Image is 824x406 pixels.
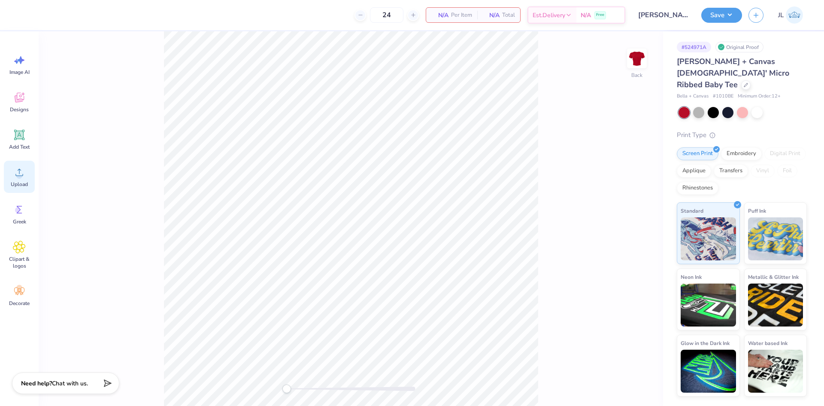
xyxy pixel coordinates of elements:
[714,165,748,177] div: Transfers
[52,379,88,388] span: Chat with us.
[751,165,775,177] div: Vinyl
[748,272,799,281] span: Metallic & Glitter Ink
[764,147,806,160] div: Digital Print
[681,206,703,215] span: Standard
[581,11,591,20] span: N/A
[533,11,565,20] span: Est. Delivery
[677,56,789,90] span: [PERSON_NAME] + Canvas [DEMOGRAPHIC_DATA]' Micro Ribbed Baby Tee
[431,11,448,20] span: N/A
[748,206,766,215] span: Puff Ink
[9,143,30,150] span: Add Text
[748,284,803,327] img: Metallic & Glitter Ink
[748,350,803,393] img: Water based Ink
[5,256,33,269] span: Clipart & logos
[681,284,736,327] img: Neon Ink
[632,6,695,24] input: Untitled Design
[482,11,500,20] span: N/A
[11,181,28,188] span: Upload
[738,93,781,100] span: Minimum Order: 12 +
[778,10,784,20] span: JL
[9,300,30,307] span: Decorate
[282,385,291,393] div: Accessibility label
[677,165,711,177] div: Applique
[786,6,803,24] img: Jairo Laqui
[628,50,645,67] img: Back
[774,6,807,24] a: JL
[451,11,472,20] span: Per Item
[677,147,718,160] div: Screen Print
[677,182,718,195] div: Rhinestones
[681,217,736,260] img: Standard
[596,12,604,18] span: Free
[370,7,403,23] input: – –
[715,42,763,52] div: Original Proof
[713,93,733,100] span: # 1010BE
[701,8,742,23] button: Save
[502,11,515,20] span: Total
[9,69,30,76] span: Image AI
[21,379,52,388] strong: Need help?
[677,130,807,140] div: Print Type
[677,42,711,52] div: # 524971A
[13,218,26,225] span: Greek
[681,339,730,348] span: Glow in the Dark Ink
[721,147,762,160] div: Embroidery
[748,339,788,348] span: Water based Ink
[748,217,803,260] img: Puff Ink
[10,106,29,113] span: Designs
[777,165,797,177] div: Foil
[681,350,736,393] img: Glow in the Dark Ink
[631,71,642,79] div: Back
[681,272,702,281] span: Neon Ink
[677,93,709,100] span: Bella + Canvas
